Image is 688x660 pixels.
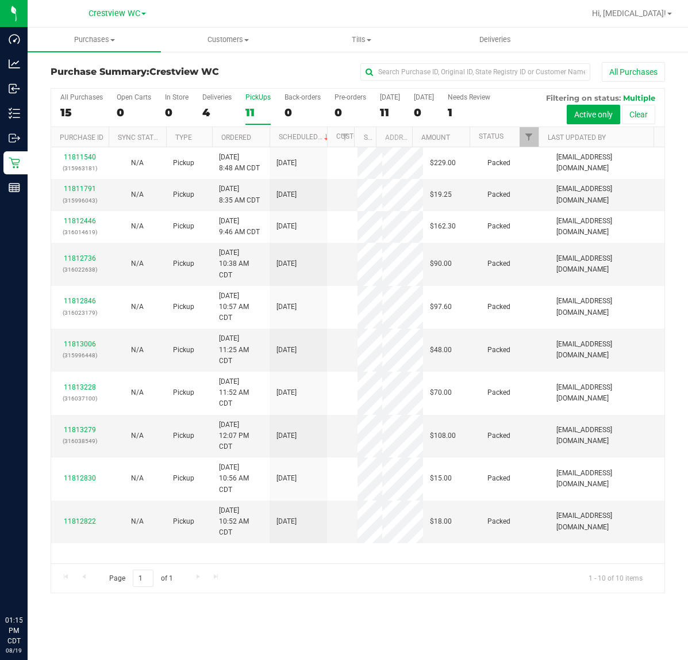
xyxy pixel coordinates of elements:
[64,426,96,434] a: 11813279
[430,158,456,169] span: $229.00
[64,474,96,482] a: 11812830
[219,247,263,281] span: [DATE] 10:38 AM CDT
[219,333,263,367] span: [DATE] 11:25 AM CDT
[60,106,103,119] div: 15
[58,264,102,275] p: (316022638)
[556,253,658,275] span: [EMAIL_ADDRESS][DOMAIN_NAME]
[173,189,194,200] span: Pickup
[487,473,510,484] span: Packed
[221,133,251,142] a: Ordered
[380,93,400,101] div: [DATE]
[487,345,510,356] span: Packed
[276,345,297,356] span: [DATE]
[556,339,658,361] span: [EMAIL_ADDRESS][DOMAIN_NAME]
[9,157,20,169] inline-svg: Retail
[149,66,219,77] span: Crestview WC
[487,221,510,232] span: Packed
[131,190,144,199] span: Not Applicable
[421,133,450,142] a: Amount
[479,132,503,140] a: Status
[131,260,144,268] span: Not Applicable
[131,432,144,440] span: Not Applicable
[131,346,144,354] span: Not Applicable
[64,217,96,225] a: 11812446
[567,105,620,124] button: Active only
[131,388,144,396] span: Not Applicable
[430,516,452,527] span: $18.00
[556,216,658,238] span: [EMAIL_ADDRESS][DOMAIN_NAME]
[546,93,621,102] span: Filtering on status:
[173,221,194,232] span: Pickup
[487,387,510,398] span: Packed
[9,83,20,94] inline-svg: Inbound
[276,516,297,527] span: [DATE]
[219,291,263,324] span: [DATE] 10:57 AM CDT
[9,33,20,45] inline-svg: Dashboard
[556,510,658,532] span: [EMAIL_ADDRESS][DOMAIN_NAME]
[131,430,144,441] button: N/A
[60,93,103,101] div: All Purchases
[117,106,151,119] div: 0
[520,127,539,147] a: Filter
[556,152,658,174] span: [EMAIL_ADDRESS][DOMAIN_NAME]
[58,227,102,238] p: (316014619)
[276,189,297,200] span: [DATE]
[335,127,354,147] a: Filter
[487,516,510,527] span: Packed
[11,568,46,602] iframe: Resource center
[376,127,412,147] th: Address
[276,258,297,269] span: [DATE]
[173,430,194,441] span: Pickup
[430,302,452,312] span: $97.60
[592,9,666,18] span: Hi, [MEDICAL_DATA]!
[9,132,20,144] inline-svg: Outbound
[622,105,655,124] button: Clear
[276,430,297,441] span: [DATE]
[579,570,652,587] span: 1 - 10 of 10 items
[448,93,490,101] div: Needs Review
[131,345,144,356] button: N/A
[131,516,144,527] button: N/A
[9,58,20,70] inline-svg: Analytics
[131,302,144,312] button: N/A
[173,158,194,169] span: Pickup
[99,570,182,587] span: Page of 1
[60,133,103,142] a: Purchase ID
[285,106,321,119] div: 0
[430,473,452,484] span: $15.00
[173,345,194,356] span: Pickup
[487,430,510,441] span: Packed
[51,67,255,77] h3: Purchase Summary:
[9,182,20,193] inline-svg: Reports
[131,222,144,230] span: Not Applicable
[556,468,658,490] span: [EMAIL_ADDRESS][DOMAIN_NAME]
[219,184,260,205] span: [DATE] 8:35 AM CDT
[276,473,297,484] span: [DATE]
[448,106,490,119] div: 1
[28,28,161,52] a: Purchases
[602,62,665,82] button: All Purchases
[364,133,424,142] a: State Registry ID
[9,108,20,119] inline-svg: Inventory
[219,462,263,495] span: [DATE] 10:56 AM CDT
[173,473,194,484] span: Pickup
[5,646,22,655] p: 08/19
[202,106,232,119] div: 4
[487,158,510,169] span: Packed
[380,106,400,119] div: 11
[165,106,189,119] div: 0
[414,106,434,119] div: 0
[118,133,162,142] a: Sync Status
[89,9,140,18] span: Crestview WC
[414,93,434,101] div: [DATE]
[548,133,606,142] a: Last Updated By
[276,387,297,398] span: [DATE]
[58,195,102,206] p: (315996043)
[202,93,232,101] div: Deliveries
[131,221,144,232] button: N/A
[131,474,144,482] span: Not Applicable
[131,258,144,269] button: N/A
[295,28,428,52] a: Tills
[219,376,263,410] span: [DATE] 11:52 AM CDT
[279,133,331,141] a: Scheduled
